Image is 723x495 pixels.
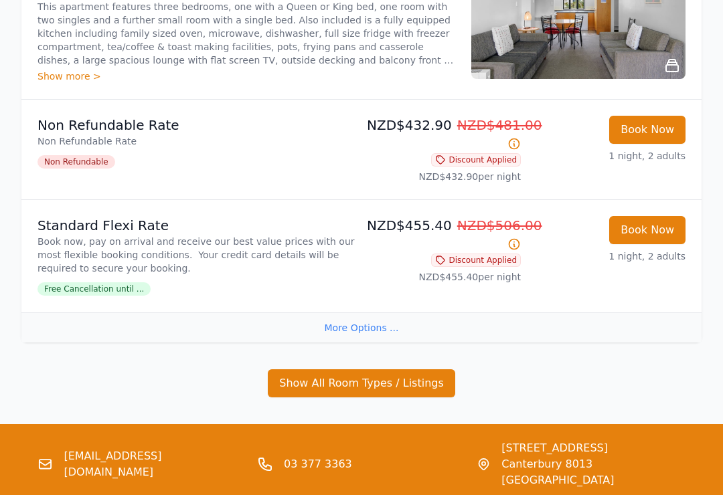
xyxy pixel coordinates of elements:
[21,313,702,343] div: More Options ...
[37,116,356,135] p: Non Refundable Rate
[532,150,686,163] p: 1 night, 2 adults
[501,457,686,489] span: Canterbury 8013 [GEOGRAPHIC_DATA]
[609,116,686,144] button: Book Now
[367,171,521,184] p: NZD$432.90 per night
[37,283,151,296] span: Free Cancellation until ...
[64,449,246,481] a: [EMAIL_ADDRESS][DOMAIN_NAME]
[367,271,521,284] p: NZD$455.40 per night
[431,154,521,167] span: Discount Applied
[37,135,356,148] p: Non Refundable Rate
[37,1,455,68] p: This apartment features three bedrooms, one with a Queen or King bed, one room with two singles a...
[431,254,521,268] span: Discount Applied
[457,118,542,134] span: NZD$481.00
[37,235,356,276] p: Book now, pay on arrival and receive our best value prices with our most flexible booking conditi...
[457,218,542,234] span: NZD$506.00
[367,217,521,254] p: NZD$455.40
[37,217,356,235] p: Standard Flexi Rate
[367,116,521,154] p: NZD$432.90
[37,156,115,169] span: Non Refundable
[284,457,352,473] a: 03 377 3363
[501,441,686,457] span: [STREET_ADDRESS]
[532,250,686,264] p: 1 night, 2 adults
[609,217,686,245] button: Book Now
[37,70,455,84] div: Show more >
[268,370,455,398] button: Show All Room Types / Listings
